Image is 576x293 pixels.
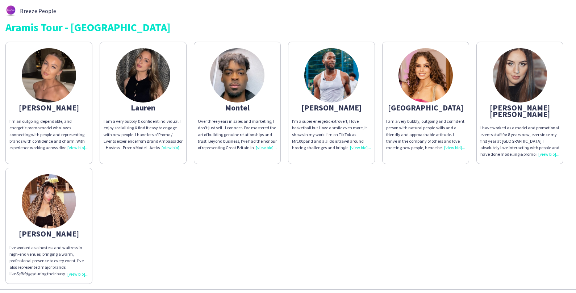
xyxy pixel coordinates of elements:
img: thumb-68add15da0065.jpeg [304,48,359,102]
img: thumb-924ae7b6-a9d5-4fa2-9edf-4cf36145af18.png [22,48,76,102]
img: thumb-66f57b9f48c62.png [398,48,453,102]
div: Montel [198,104,277,111]
span: I have worked as a model and promotional events staff for 8 years now, ever since my first year a... [480,125,559,209]
div: [GEOGRAPHIC_DATA] [386,104,465,111]
img: thumb-68af00796d0d9.jpeg [210,48,264,102]
span: Breeze People [20,8,56,14]
div: [PERSON_NAME] [292,104,371,111]
div: [PERSON_NAME] [PERSON_NAME] [480,104,559,117]
div: [PERSON_NAME] [9,104,88,111]
img: thumb-62876bd588459.png [5,5,16,16]
img: thumb-cf244f2e-e8d6-4ec5-a2ef-4573b8ce3f7b.png [116,48,170,102]
span: I am a very bubbly & confident individual. I enjoy socialising & find it easy to engage with new ... [104,118,183,190]
img: thumb-52c019c3-0cd8-4050-a4d3-82b8f8fbf606.png [22,174,76,229]
div: [PERSON_NAME] [9,230,88,237]
div: I’m an outgoing, dependable, and energetic promo model who loves connecting with people and repre... [9,118,88,151]
div: I am a very bubbly, outgoing and confident person with natural people skills and a friendly and a... [386,118,465,151]
img: thumb-c2408779-3365-4bb4-909e-484b85cd9899.jpg [493,48,547,102]
div: Lauren [104,104,183,111]
p: I've worked as a hostess and waitress in high-end venues, bringing a warm, professional presence ... [9,244,88,277]
em: Selfridges [16,271,34,276]
div: I’m a super energetic extrovert, I love basketball but I love a smile even more, it shows in my w... [292,118,371,151]
div: Aramis Tour - [GEOGRAPHIC_DATA] [5,22,571,33]
span: Over three years in sales and marketing, I don’t just sell - I connect. I’ve mastered the art of ... [198,118,277,190]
